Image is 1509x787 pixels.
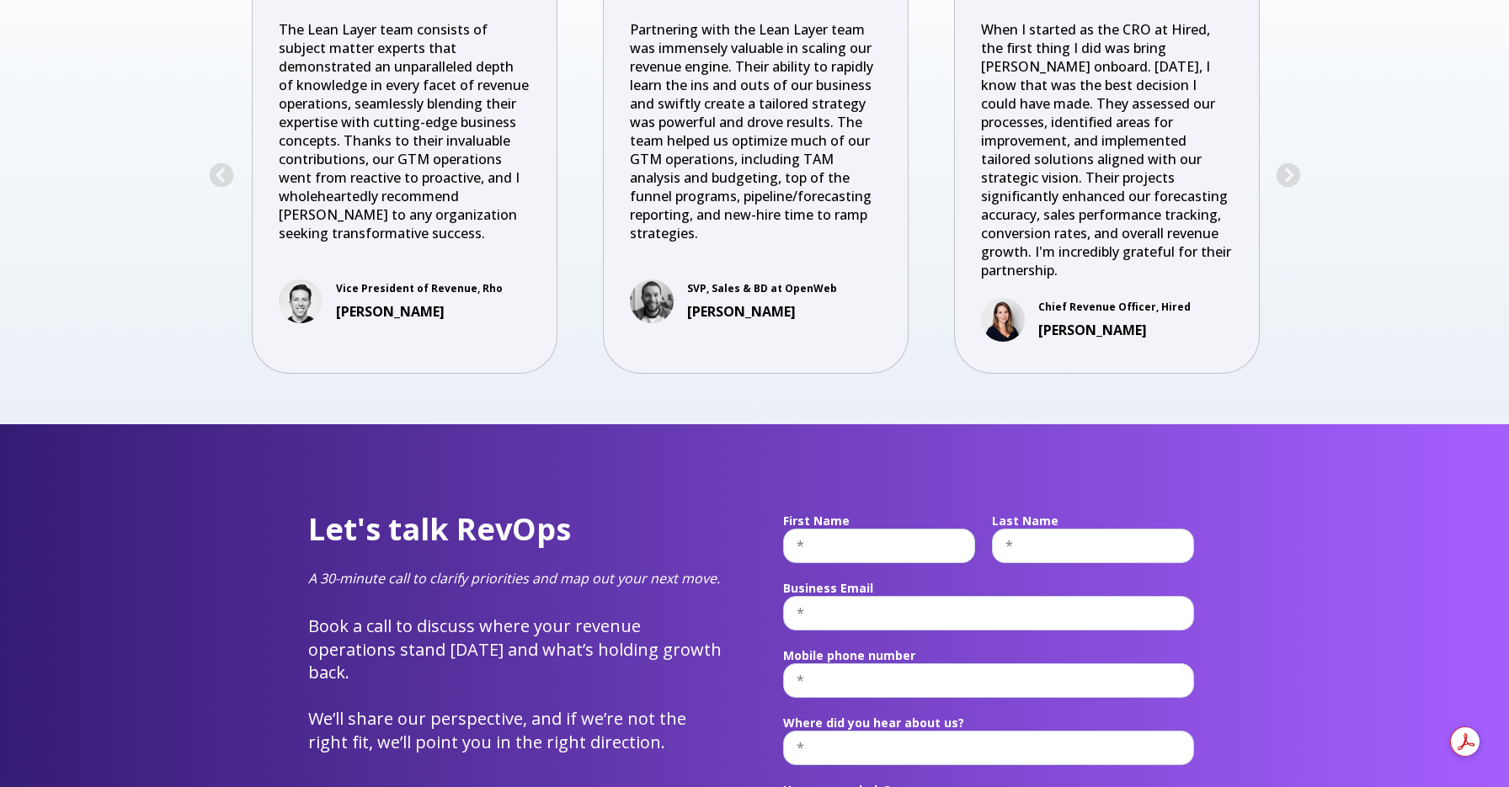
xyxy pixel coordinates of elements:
[992,513,1201,529] legend: Last Name
[687,282,837,296] p: SVP, Sales & BD at OpenWeb
[783,513,992,529] legend: First Name
[308,508,571,550] span: Let's talk RevOps
[630,279,674,323] img: Joel Bejar
[783,580,1201,597] legend: Business Email
[336,282,503,296] p: Vice President of Revenue, Rho
[981,20,1233,279] p: When I started as the CRO at Hired, the first thing I did was bring [PERSON_NAME] onboard. [DATE]...
[308,614,722,683] span: Book a call to discuss where your revenue operations stand [DATE] and what’s holding growth back.
[630,20,882,261] p: Partnering with the Lean Layer team was immensely valuable in scaling our revenue engine. Their a...
[308,707,686,753] span: We’ll share our perspective, and if we’re not the right fit, we’ll point you in the right direction.
[336,302,503,321] h3: [PERSON_NAME]
[783,715,1201,731] legend: Where did you hear about us?
[1275,162,1302,189] button: Next
[1038,321,1191,339] h3: [PERSON_NAME]
[279,279,323,323] img: Kevin Dzierzawski
[981,298,1025,342] img: Amy Pisano
[783,647,1201,664] legend: Mobile phone number
[1038,300,1191,315] p: Chief Revenue Officer, Hired
[687,302,837,321] h3: [PERSON_NAME]
[279,20,531,261] p: The Lean Layer team consists of subject matter experts that demonstrated an unparalleled depth of...
[208,162,235,189] button: Previous
[308,569,720,588] em: A 30-minute call to clarify priorities and map out your next move.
